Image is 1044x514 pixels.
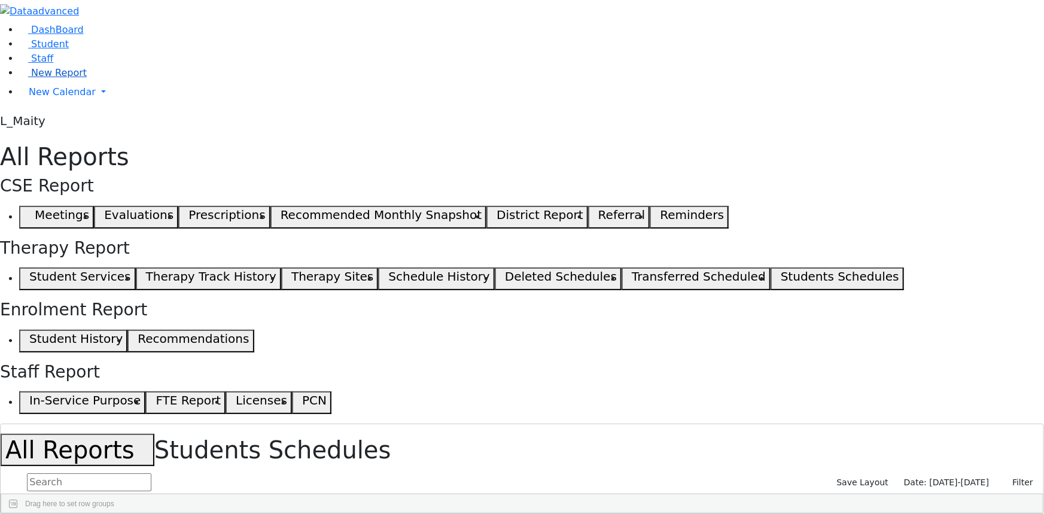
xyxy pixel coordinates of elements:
[660,208,724,222] h5: Reminders
[505,269,617,284] h5: Deleted Schedules
[31,67,87,78] span: New Report
[302,393,327,407] h5: PCN
[650,206,729,229] button: Reminders
[27,473,151,491] input: Search
[904,477,989,487] span: Date: [DATE]-[DATE]
[25,500,114,508] span: Drag here to set row groups
[94,206,178,229] button: Evaluations
[35,208,89,222] h5: Meetings
[127,330,254,352] button: Recommendations
[19,24,84,35] a: DashBoard
[588,206,650,229] button: Referral
[146,269,276,284] h5: Therapy Track History
[598,208,646,222] h5: Referral
[270,206,487,229] button: Recommended Monthly Snapshot
[19,206,94,229] button: Meetings
[486,206,588,229] button: District Report
[226,391,292,414] button: Licenses
[632,269,766,284] h5: Transferred Scheduled
[771,267,904,290] button: Students Schedules
[19,267,136,290] button: Student Services
[497,208,583,222] h5: District Report
[178,206,270,229] button: Prescriptions
[19,53,53,64] a: Staff
[495,267,622,290] button: Deleted Schedules
[145,391,226,414] button: FTE Report
[29,269,130,284] h5: Student Services
[291,269,373,284] h5: Therapy Sites
[29,331,123,346] h5: Student History
[104,208,174,222] h5: Evaluations
[29,86,96,98] span: New Calendar
[29,393,141,407] h5: In-Service Purpose
[781,269,899,284] h5: Students Schedules
[292,391,331,414] button: PCN
[19,67,87,78] a: New Report
[136,267,281,290] button: Therapy Track History
[281,208,482,222] h5: Recommended Monthly Snapshot
[281,267,378,290] button: Therapy Sites
[19,330,127,352] button: Student History
[19,80,1044,104] a: New Calendar
[19,391,145,414] button: In-Service Purpose
[1,434,154,466] button: All Reports
[138,331,249,346] h5: Recommendations
[31,24,84,35] span: DashBoard
[378,267,494,290] button: Schedule History
[236,393,287,407] h5: Licenses
[997,473,1039,492] button: Filter
[1,434,1043,466] h1: Students Schedules
[156,393,221,407] h5: FTE Report
[622,267,771,290] button: Transferred Scheduled
[832,473,894,492] button: Save Layout
[31,38,69,50] span: Student
[389,269,490,284] h5: Schedule History
[188,208,265,222] h5: Prescriptions
[19,38,69,50] a: Student
[31,53,53,64] span: Staff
